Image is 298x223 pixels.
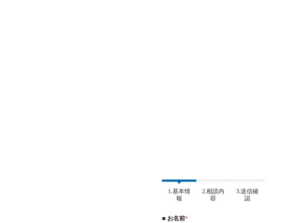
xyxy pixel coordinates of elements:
[230,188,264,202] span: 3.送信確認
[196,188,231,202] span: 2.相談内容
[162,180,196,182] span: 1
[196,180,231,182] span: 2
[162,188,196,202] span: 1.基本情報
[162,215,264,222] label: ■ お名前
[230,180,264,182] span: 3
